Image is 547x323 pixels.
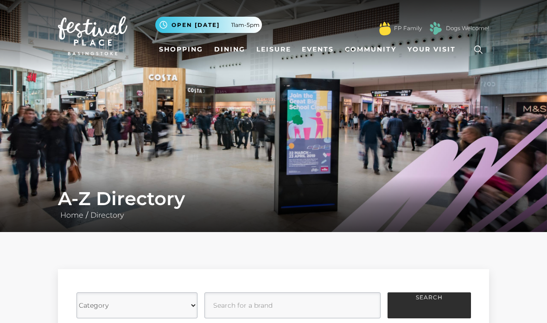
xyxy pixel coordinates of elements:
[88,211,126,220] a: Directory
[341,41,400,58] a: Community
[204,292,381,318] input: Search for a brand
[253,41,295,58] a: Leisure
[446,24,489,32] a: Dogs Welcome!
[388,292,471,318] button: Search
[404,41,464,58] a: Your Visit
[58,187,489,210] h1: A-Z Directory
[155,41,207,58] a: Shopping
[51,187,496,221] div: /
[407,45,456,54] span: Your Visit
[58,211,86,220] a: Home
[394,24,422,32] a: FP Family
[58,16,127,55] img: Festival Place Logo
[155,17,262,33] button: Open [DATE] 11am-5pm
[298,41,337,58] a: Events
[231,21,260,29] span: 11am-5pm
[210,41,249,58] a: Dining
[172,21,220,29] span: Open [DATE]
